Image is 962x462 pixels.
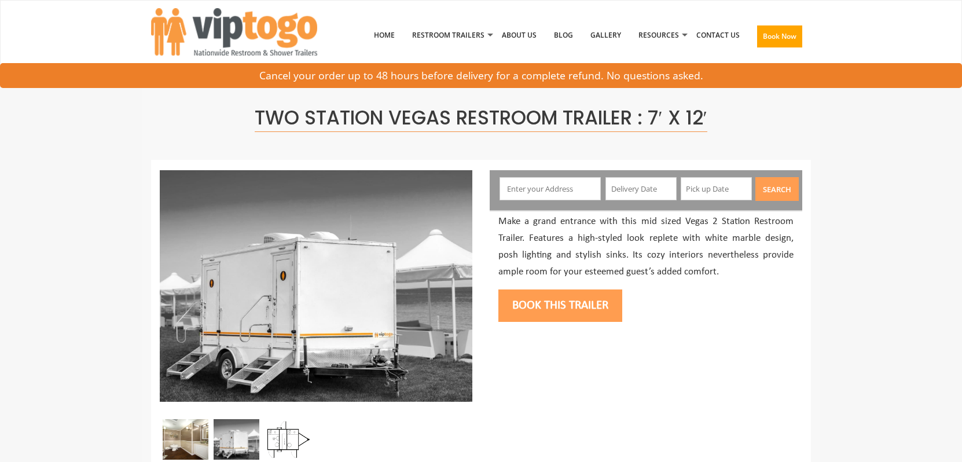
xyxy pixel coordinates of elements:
input: Delivery Date [605,177,677,200]
a: Contact Us [688,5,748,65]
button: Book this trailer [498,289,622,322]
p: Make a grand entrance with this mid sized Vegas 2 Station Restroom Trailer. Features a high-style... [498,214,794,281]
img: Inside of complete restroom with a stall and mirror [163,419,208,460]
input: Enter your Address [500,177,601,200]
span: Two Station Vegas Restroom Trailer : 7′ x 12′ [255,104,707,132]
a: Restroom Trailers [403,5,493,65]
a: Home [365,5,403,65]
img: VIPTOGO [151,8,317,56]
a: About Us [493,5,545,65]
a: Book Now [748,5,811,72]
button: Book Now [757,25,802,47]
a: Blog [545,5,582,65]
button: Search [755,177,799,201]
input: Pick up Date [681,177,752,200]
img: Side view of two station restroom trailer with separate doors for males and females [214,419,259,460]
a: Gallery [582,5,630,65]
img: Side view of two station restroom trailer with separate doors for males and females [160,170,472,402]
img: Floor Plan of 2 station restroom with sink and toilet [264,419,310,460]
a: Resources [630,5,688,65]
